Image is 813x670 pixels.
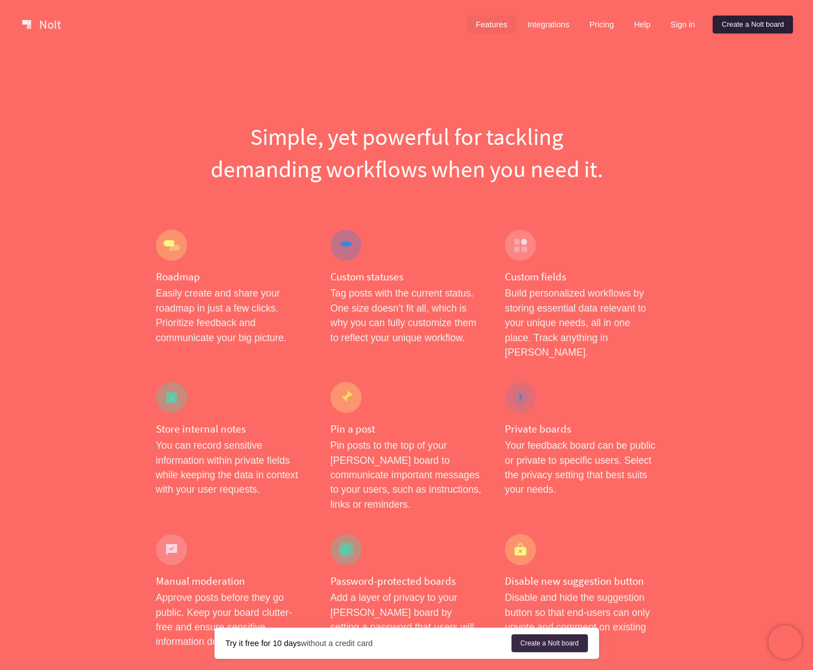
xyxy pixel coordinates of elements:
h4: Password-protected boards [330,574,483,588]
p: Build personalized workflows by storing essential data relevant to your unique needs, all in one ... [505,286,657,360]
p: Disable and hide the suggestion button so that end-users can only upvote and comment on existing ... [505,590,657,649]
h4: Custom fields [505,270,657,284]
a: Create a Nolt board [512,634,588,652]
h4: Custom statuses [330,270,483,284]
p: Easily create and share your roadmap in just a few clicks. Prioritize feedback and communicate yo... [156,286,308,345]
a: Pricing [581,16,623,33]
a: Create a Nolt board [713,16,793,33]
div: without a credit card [226,638,512,649]
p: Tag posts with the current status. One size doesn’t fit all, which is why you can fully customize... [330,286,483,345]
h1: Simple, yet powerful for tackling demanding workflows when you need it. [156,120,658,185]
p: Pin posts to the top of your [PERSON_NAME] board to communicate important messages to your users,... [330,438,483,512]
p: Approve posts before they go public. Keep your board clutter-free and ensure sensitive informatio... [156,590,308,649]
p: Add a layer of privacy to your [PERSON_NAME] board by setting a password that users will need to ... [330,590,483,649]
h4: Store internal notes [156,422,308,436]
a: Help [625,16,660,33]
p: Your feedback board can be public or private to specific users. Select the privacy setting that b... [505,438,657,497]
h4: Pin a post [330,422,483,436]
iframe: Chatra live chat [768,625,802,659]
h4: Disable new suggestion button [505,574,657,588]
a: Sign in [661,16,704,33]
a: Features [467,16,517,33]
a: Integrations [518,16,578,33]
strong: Try it free for 10 days [226,639,301,648]
h4: Roadmap [156,270,308,284]
h4: Private boards [505,422,657,436]
p: You can record sensitive information within private fields while keeping the data in context with... [156,438,308,497]
h4: Manual moderation [156,574,308,588]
